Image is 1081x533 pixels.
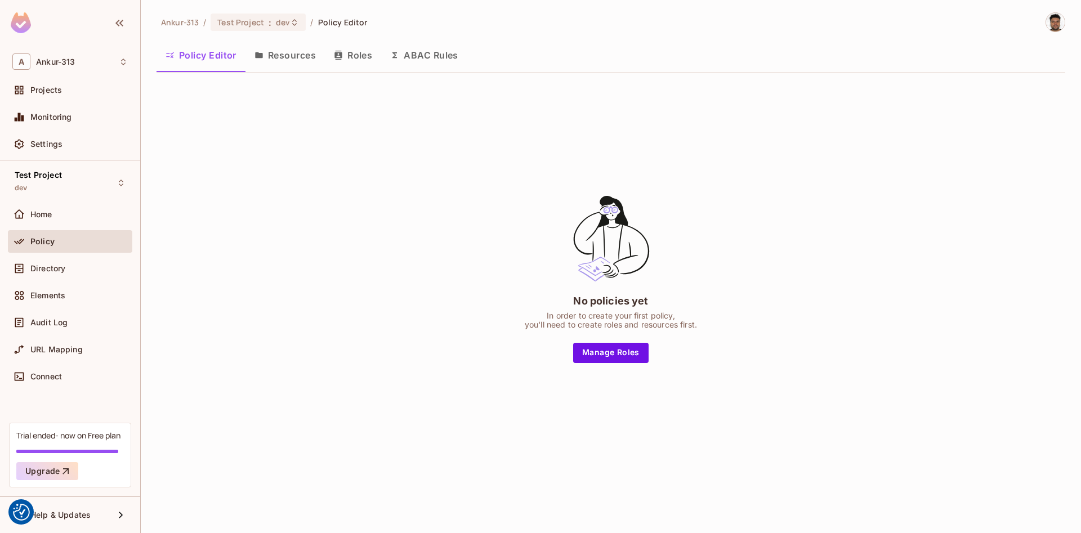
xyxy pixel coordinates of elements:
span: the active workspace [161,17,199,28]
span: : [268,18,272,27]
span: Help & Updates [30,510,91,519]
button: ABAC Rules [381,41,467,69]
span: Audit Log [30,318,68,327]
span: Test Project [15,171,62,180]
span: Directory [30,264,65,273]
img: Revisit consent button [13,504,30,521]
span: dev [15,183,27,192]
button: Upgrade [16,462,78,480]
button: Policy Editor [157,41,245,69]
li: / [310,17,313,28]
button: Manage Roles [573,343,649,363]
span: A [12,53,30,70]
div: Trial ended- now on Free plan [16,430,120,441]
span: dev [276,17,290,28]
button: Roles [325,41,381,69]
img: Vladimir Shopov [1046,13,1065,32]
span: Elements [30,291,65,300]
span: Monitoring [30,113,72,122]
div: No policies yet [573,294,648,308]
span: URL Mapping [30,345,83,354]
button: Consent Preferences [13,504,30,521]
span: Policy [30,237,55,246]
img: SReyMgAAAABJRU5ErkJggg== [11,12,31,33]
span: Projects [30,86,62,95]
button: Resources [245,41,325,69]
li: / [203,17,206,28]
div: In order to create your first policy, you'll need to create roles and resources first. [525,311,697,329]
span: Settings [30,140,62,149]
span: Home [30,210,52,219]
span: Policy Editor [318,17,368,28]
span: Test Project [217,17,264,28]
span: Workspace: Ankur-313 [36,57,75,66]
span: Connect [30,372,62,381]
